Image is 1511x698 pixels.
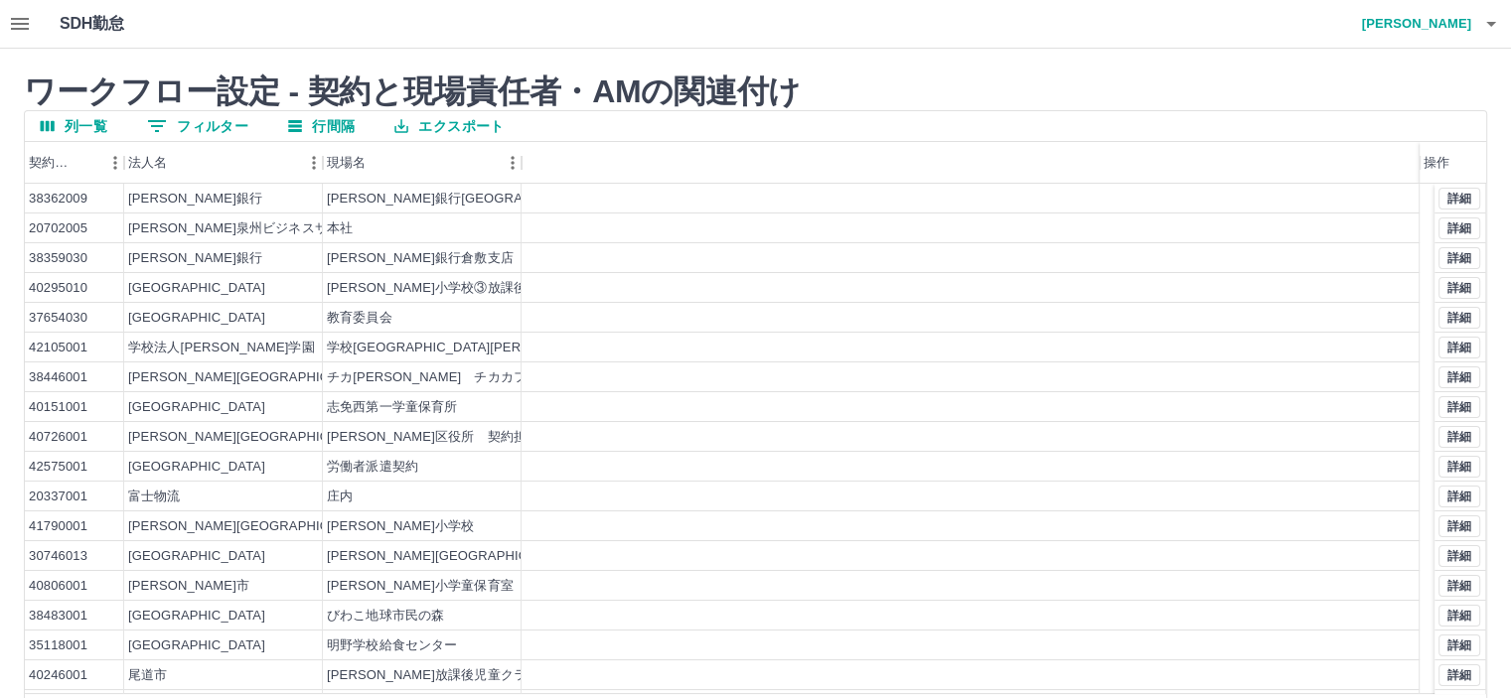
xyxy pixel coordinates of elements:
button: 詳細 [1438,217,1480,239]
div: [PERSON_NAME][GEOGRAPHIC_DATA] [128,517,374,536]
button: メニュー [498,148,528,178]
button: ソート [366,149,393,177]
h2: ワークフロー設定 - 契約と現場責任者・AMの関連付け [24,72,1487,110]
div: [GEOGRAPHIC_DATA] [128,398,265,417]
button: 詳細 [1438,426,1480,448]
button: 詳細 [1438,664,1480,686]
button: 詳細 [1438,515,1480,537]
button: 列選択 [25,111,123,141]
div: [PERSON_NAME][GEOGRAPHIC_DATA] [128,368,374,387]
div: 学校法人[PERSON_NAME]学園 [128,339,315,357]
div: 40806001 [29,577,87,596]
div: 35118001 [29,636,87,655]
div: 法人名 [128,142,167,184]
div: 38359030 [29,249,87,268]
div: 法人名 [124,142,323,184]
div: 40295010 [29,279,87,298]
div: 教育委員会 [327,309,392,328]
div: [PERSON_NAME]泉州ビジネスサービス [128,219,367,238]
button: メニュー [100,148,130,178]
div: 操作 [1420,142,1471,184]
div: [PERSON_NAME]小学校 [327,517,474,536]
div: [PERSON_NAME][GEOGRAPHIC_DATA] [128,428,374,447]
div: 38362009 [29,190,87,209]
div: 明野学校給食センター [327,636,458,655]
div: [GEOGRAPHIC_DATA] [128,636,265,655]
div: 40151001 [29,398,87,417]
div: 38446001 [29,368,87,387]
button: 詳細 [1438,337,1480,358]
button: 詳細 [1438,575,1480,597]
div: 学校[GEOGRAPHIC_DATA][PERSON_NAME] [327,339,598,357]
div: [GEOGRAPHIC_DATA] [128,458,265,477]
div: 現場名 [323,142,522,184]
div: [PERSON_NAME]銀行倉敷支店 [327,249,514,268]
button: 詳細 [1438,486,1480,507]
div: 契約コード [29,142,73,184]
button: エクスポート [378,111,520,141]
button: 詳細 [1438,188,1480,209]
div: チカ[PERSON_NAME] チカカフェ [327,368,539,387]
div: 労働者派遣契約 [327,458,418,477]
div: [GEOGRAPHIC_DATA] [128,309,265,328]
button: 行間隔 [272,111,371,141]
button: 詳細 [1438,396,1480,418]
div: 30746013 [29,547,87,566]
div: 本社 [327,219,353,238]
div: 38483001 [29,607,87,626]
div: 40246001 [29,666,87,685]
div: 契約コード [25,142,124,184]
div: [GEOGRAPHIC_DATA] [128,547,265,566]
div: [PERSON_NAME]銀行 [128,190,262,209]
div: [PERSON_NAME]小学校③放課後児童クラブ [327,279,592,298]
button: ソート [167,149,195,177]
div: [PERSON_NAME]市 [128,577,249,596]
button: フィルター表示 [131,111,264,141]
div: 富士物流 [128,488,181,506]
button: 詳細 [1438,456,1480,478]
div: [PERSON_NAME]小学童保育室 [327,577,514,596]
div: [PERSON_NAME]区役所 契約担当（[PERSON_NAME][PERSON_NAME]学童クラブ） [327,428,847,447]
div: [GEOGRAPHIC_DATA] [128,607,265,626]
div: びわこ地球市民の森 [327,607,444,626]
div: 37654030 [29,309,87,328]
button: 詳細 [1438,277,1480,299]
button: 詳細 [1438,366,1480,388]
button: メニュー [299,148,329,178]
div: 20337001 [29,488,87,506]
div: [PERSON_NAME]銀行 [128,249,262,268]
div: 41790001 [29,517,87,536]
div: 尾道市 [128,666,167,685]
div: 庄内 [327,488,353,506]
button: 詳細 [1438,605,1480,627]
div: 40726001 [29,428,87,447]
div: 志免西第一学童保育所 [327,398,458,417]
button: 詳細 [1438,307,1480,329]
div: [GEOGRAPHIC_DATA] [128,279,265,298]
div: 42575001 [29,458,87,477]
button: 詳細 [1438,545,1480,567]
div: 操作 [1424,142,1449,184]
div: 現場名 [327,142,366,184]
button: 詳細 [1438,634,1480,656]
div: 42105001 [29,339,87,357]
button: ソート [73,149,100,177]
div: [PERSON_NAME]放課後児童クラブ [327,666,539,685]
div: 20702005 [29,219,87,238]
div: [PERSON_NAME]銀行[GEOGRAPHIC_DATA]支店 [327,190,624,209]
div: [PERSON_NAME][GEOGRAPHIC_DATA] [327,547,572,566]
button: 詳細 [1438,247,1480,269]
